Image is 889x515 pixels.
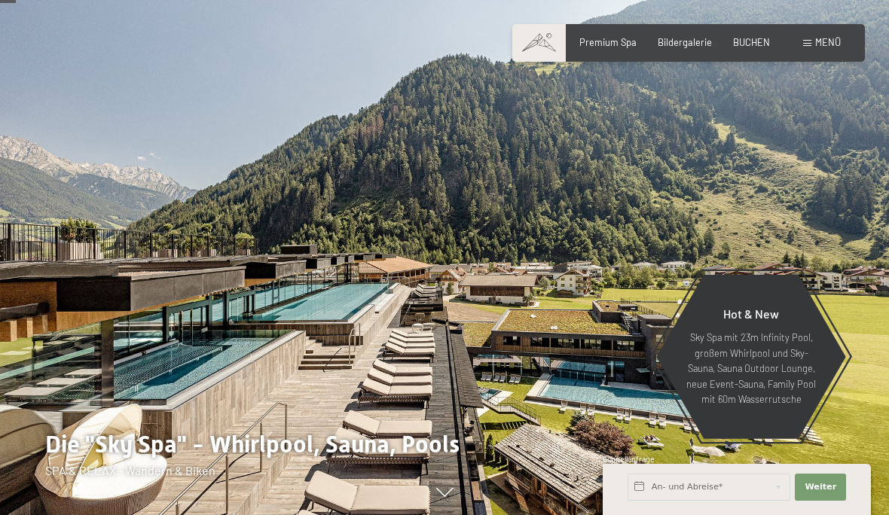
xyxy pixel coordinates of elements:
p: Sky Spa mit 23m Infinity Pool, großem Whirlpool und Sky-Sauna, Sauna Outdoor Lounge, neue Event-S... [686,330,817,407]
a: Premium Spa [579,36,637,48]
span: Hot & New [723,306,779,321]
span: Weiter [805,481,836,493]
a: BUCHEN [733,36,770,48]
span: Schnellanfrage [603,455,655,464]
a: Hot & New Sky Spa mit 23m Infinity Pool, großem Whirlpool und Sky-Sauna, Sauna Outdoor Lounge, ne... [655,274,847,440]
span: Menü [815,36,841,48]
button: Weiter [795,474,846,501]
a: Bildergalerie [658,36,712,48]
